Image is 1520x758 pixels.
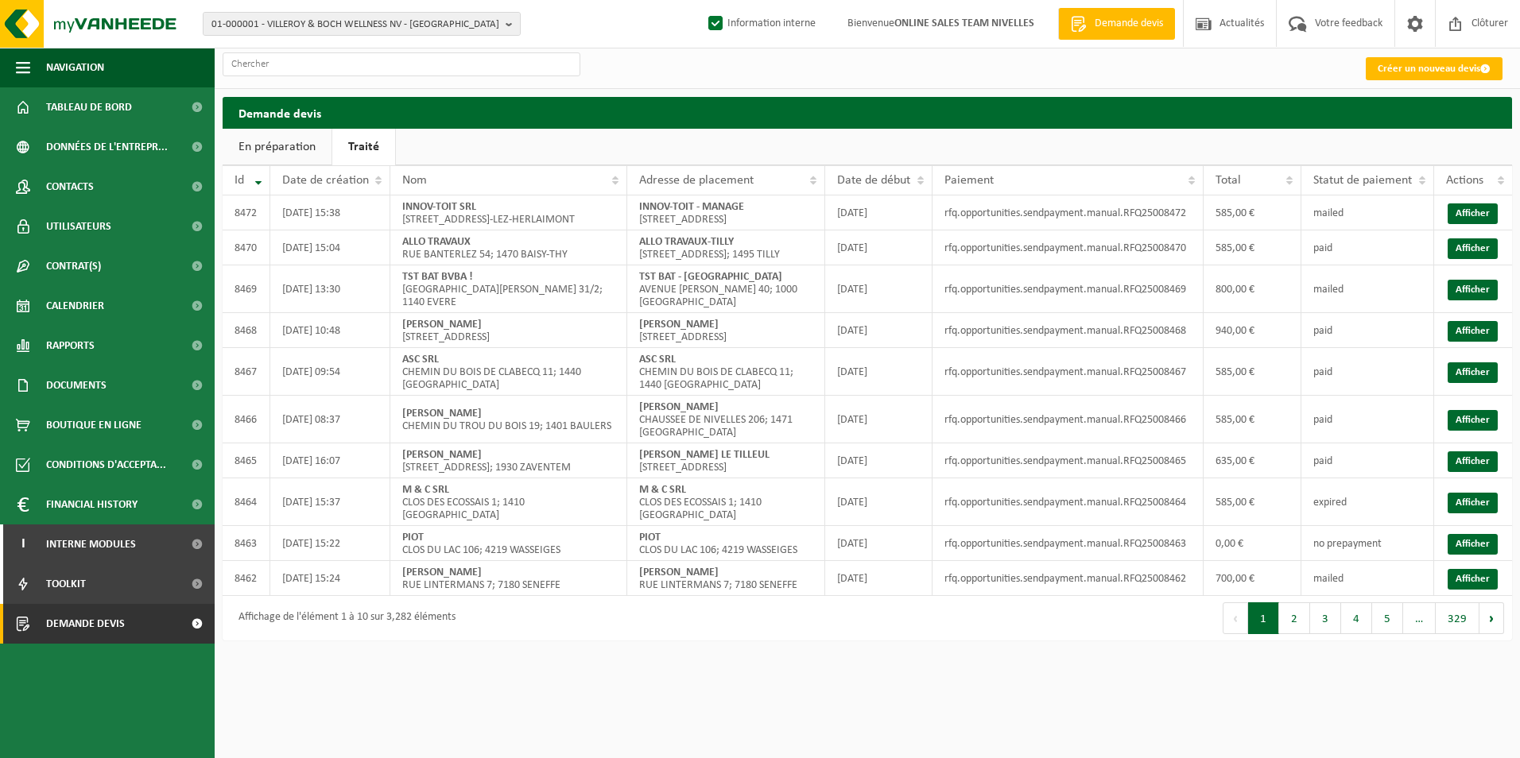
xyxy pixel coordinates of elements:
span: Contrat(s) [46,246,101,286]
td: CHEMIN DU BOIS DE CLABECQ 11; 1440 [GEOGRAPHIC_DATA] [627,348,825,396]
span: Date de début [837,174,910,187]
a: Afficher [1448,321,1498,342]
td: 8472 [223,195,270,230]
td: [DATE] [825,396,933,443]
td: rfq.opportunities.sendpayment.manual.RFQ25008468 [933,313,1204,348]
span: Id [235,174,244,187]
td: [STREET_ADDRESS] [627,313,825,348]
a: Afficher [1448,569,1498,590]
td: RUE BANTERLEZ 54; 1470 BAISY-THY [390,230,627,265]
a: En préparation [223,129,332,165]
strong: [PERSON_NAME] [402,319,482,331]
span: Rapports [46,326,95,365]
td: 585,00 € [1204,348,1301,396]
strong: [PERSON_NAME] LE TILLEUL [639,449,770,461]
td: 8467 [223,348,270,396]
td: [DATE] [825,313,933,348]
span: paid [1313,455,1332,467]
td: 8469 [223,265,270,313]
td: 8468 [223,313,270,348]
strong: [PERSON_NAME] [402,449,482,461]
td: RUE LINTERMANS 7; 7180 SENEFFE [390,561,627,596]
button: 01-000001 - VILLEROY & BOCH WELLNESS NV - [GEOGRAPHIC_DATA] [203,12,521,36]
td: RUE LINTERMANS 7; 7180 SENEFFE [627,561,825,596]
a: Afficher [1448,280,1498,300]
td: CLOS DU LAC 106; 4219 WASSEIGES [627,526,825,561]
td: [GEOGRAPHIC_DATA][PERSON_NAME] 31/2; 1140 EVERE [390,265,627,313]
td: [DATE] [825,526,933,561]
strong: TST BAT BVBA ! [402,271,473,283]
td: [DATE] 15:37 [270,478,390,526]
span: Adresse de placement [639,174,754,187]
strong: INNOV-TOIT SRL [402,201,476,213]
button: 1 [1248,602,1279,634]
td: 585,00 € [1204,230,1301,265]
td: 0,00 € [1204,526,1301,561]
td: [DATE] [825,195,933,230]
td: rfq.opportunities.sendpayment.manual.RFQ25008464 [933,478,1204,526]
td: [STREET_ADDRESS] [390,313,627,348]
strong: ALLO TRAVAUX-TILLY [639,236,734,248]
span: I [16,524,30,564]
span: expired [1313,497,1347,509]
td: 585,00 € [1204,396,1301,443]
button: 3 [1310,602,1341,634]
td: rfq.opportunities.sendpayment.manual.RFQ25008472 [933,195,1204,230]
strong: M & C SRL [639,484,686,496]
td: [DATE] 10:48 [270,313,390,348]
h2: Demande devis [223,97,1512,128]
td: 800,00 € [1204,265,1301,313]
label: Information interne [705,12,816,36]
span: paid [1313,414,1332,426]
td: [DATE] 13:30 [270,265,390,313]
td: CLOS DES ECOSSAIS 1; 1410 [GEOGRAPHIC_DATA] [627,478,825,526]
td: rfq.opportunities.sendpayment.manual.RFQ25008463 [933,526,1204,561]
span: Données de l'entrepr... [46,127,168,167]
span: no prepayment [1313,538,1382,550]
span: Calendrier [46,286,104,326]
span: Interne modules [46,524,136,564]
td: 8462 [223,561,270,596]
strong: ASC SRL [402,354,439,365]
strong: ONLINE SALES TEAM NIVELLES [894,17,1034,29]
button: Next [1479,602,1504,634]
span: Tableau de bord [46,87,132,127]
td: 8463 [223,526,270,561]
strong: [PERSON_NAME] [639,401,719,413]
td: [DATE] [825,230,933,265]
span: mailed [1313,284,1344,296]
td: 585,00 € [1204,478,1301,526]
span: Nom [402,174,427,187]
span: Boutique en ligne [46,405,142,445]
button: 4 [1341,602,1372,634]
span: paid [1313,325,1332,337]
td: [DATE] [825,561,933,596]
td: [DATE] 09:54 [270,348,390,396]
td: rfq.opportunities.sendpayment.manual.RFQ25008465 [933,443,1204,478]
span: Statut de paiement [1313,174,1412,187]
span: mailed [1313,207,1344,219]
td: rfq.opportunities.sendpayment.manual.RFQ25008467 [933,348,1204,396]
a: Afficher [1448,362,1498,383]
button: 5 [1372,602,1403,634]
td: [DATE] 15:38 [270,195,390,230]
span: Conditions d'accepta... [46,445,166,485]
a: Afficher [1448,451,1498,472]
a: Afficher [1448,493,1498,513]
strong: M & C SRL [402,484,449,496]
td: CHEMIN DU BOIS DE CLABECQ 11; 1440 [GEOGRAPHIC_DATA] [390,348,627,396]
td: rfq.opportunities.sendpayment.manual.RFQ25008466 [933,396,1204,443]
td: [DATE] 15:22 [270,526,390,561]
span: paid [1313,366,1332,378]
td: [DATE] [825,348,933,396]
span: Paiement [944,174,994,187]
td: AVENUE [PERSON_NAME] 40; 1000 [GEOGRAPHIC_DATA] [627,265,825,313]
td: [DATE] [825,265,933,313]
td: 8470 [223,230,270,265]
strong: [PERSON_NAME] [639,319,719,331]
span: 01-000001 - VILLEROY & BOCH WELLNESS NV - [GEOGRAPHIC_DATA] [211,13,499,37]
a: Traité [332,129,395,165]
span: Toolkit [46,564,86,604]
td: [DATE] 15:24 [270,561,390,596]
a: Créer un nouveau devis [1366,57,1503,80]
